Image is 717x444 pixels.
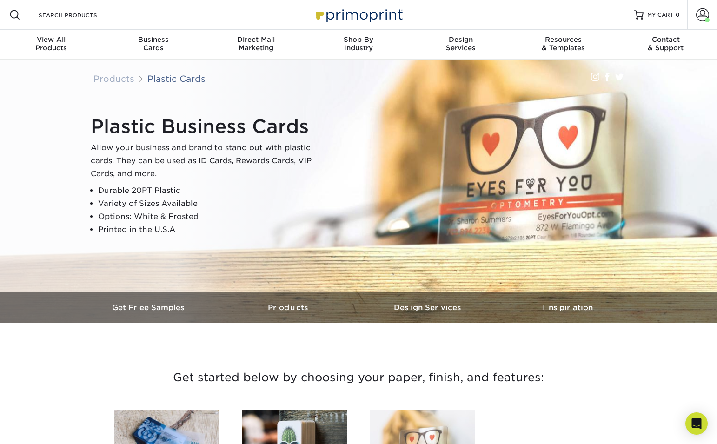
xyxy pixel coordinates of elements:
[410,30,512,60] a: DesignServices
[86,357,631,398] h3: Get started below by choosing your paper, finish, and features:
[676,12,680,18] span: 0
[80,303,219,312] h3: Get Free Samples
[91,141,323,180] p: Allow your business and brand to stand out with plastic cards. They can be used as ID Cards, Rewa...
[307,35,410,44] span: Shop By
[307,35,410,52] div: Industry
[307,30,410,60] a: Shop ByIndustry
[512,35,614,44] span: Resources
[512,30,614,60] a: Resources& Templates
[98,210,323,223] li: Options: White & Frosted
[205,30,307,60] a: Direct MailMarketing
[410,35,512,52] div: Services
[38,9,128,20] input: SEARCH PRODUCTS.....
[102,30,205,60] a: BusinessCards
[205,35,307,44] span: Direct Mail
[512,35,614,52] div: & Templates
[358,292,498,323] a: Design Services
[498,303,637,312] h3: Inspiration
[219,303,358,312] h3: Products
[647,11,674,19] span: MY CART
[98,184,323,197] li: Durable 20PT Plastic
[312,5,405,25] img: Primoprint
[615,35,717,44] span: Contact
[685,412,708,435] div: Open Intercom Messenger
[98,223,323,236] li: Printed in the U.S.A
[205,35,307,52] div: Marketing
[410,35,512,44] span: Design
[219,292,358,323] a: Products
[91,115,323,138] h1: Plastic Business Cards
[147,73,206,84] a: Plastic Cards
[102,35,205,52] div: Cards
[498,292,637,323] a: Inspiration
[615,35,717,52] div: & Support
[80,292,219,323] a: Get Free Samples
[102,35,205,44] span: Business
[98,197,323,210] li: Variety of Sizes Available
[93,73,134,84] a: Products
[615,30,717,60] a: Contact& Support
[358,303,498,312] h3: Design Services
